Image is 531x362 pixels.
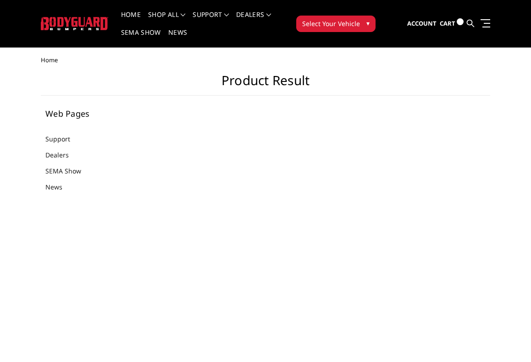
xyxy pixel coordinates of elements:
a: SEMA Show [121,29,161,47]
button: Select Your Vehicle [296,16,376,32]
a: Support [45,134,82,144]
span: Account [407,19,437,27]
a: SEMA Show [45,166,93,176]
a: Support [193,11,229,29]
a: News [168,29,187,47]
a: Home [121,11,141,29]
span: ▾ [366,18,370,28]
a: Account [407,11,437,36]
a: News [45,182,74,192]
span: Select Your Vehicle [302,19,360,28]
a: shop all [148,11,185,29]
img: BODYGUARD BUMPERS [41,17,108,30]
a: Dealers [45,150,80,160]
h5: Web Pages [45,109,149,118]
span: Home [41,56,58,64]
h1: Product Result [41,73,490,96]
a: Cart [440,11,464,36]
a: Dealers [236,11,271,29]
span: Cart [440,19,455,27]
